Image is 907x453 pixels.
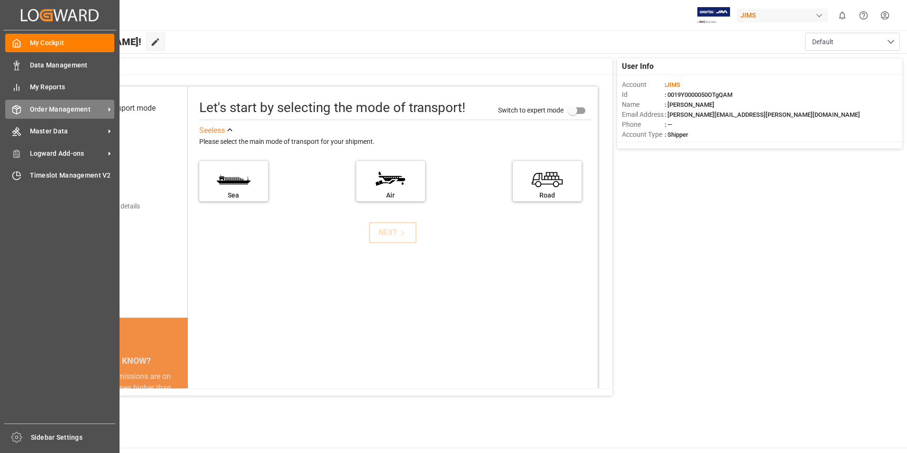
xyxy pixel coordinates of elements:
[5,56,114,74] a: Data Management
[81,201,140,211] div: Add shipping details
[498,106,564,113] span: Switch to expert mode
[805,33,900,51] button: open menu
[622,100,665,110] span: Name
[5,166,114,185] a: Timeslot Management V2
[665,101,714,108] span: : [PERSON_NAME]
[199,98,465,118] div: Let's start by selecting the mode of transport!
[737,6,832,24] button: JIMS
[853,5,874,26] button: Help Center
[812,37,833,47] span: Default
[369,222,416,243] button: NEXT
[30,104,105,114] span: Order Management
[665,121,672,128] span: : —
[30,38,115,48] span: My Cockpit
[697,7,730,24] img: Exertis%20JAM%20-%20Email%20Logo.jpg_1722504956.jpg
[832,5,853,26] button: show 0 new notifications
[665,131,688,138] span: : Shipper
[5,78,114,96] a: My Reports
[622,130,665,140] span: Account Type
[622,80,665,90] span: Account
[379,227,407,238] div: NEXT
[622,90,665,100] span: Id
[199,125,225,136] div: See less
[30,170,115,180] span: Timeslot Management V2
[737,9,828,22] div: JIMS
[30,149,105,159] span: Logward Add-ons
[175,371,188,428] button: next slide / item
[30,60,115,70] span: Data Management
[5,34,114,52] a: My Cockpit
[666,81,680,88] span: JIMS
[665,81,680,88] span: :
[199,136,591,148] div: Please select the main mode of transport for your shipment.
[204,190,263,200] div: Sea
[361,190,420,200] div: Air
[518,190,577,200] div: Road
[622,61,654,72] span: User Info
[31,433,116,443] span: Sidebar Settings
[30,126,105,136] span: Master Data
[622,120,665,130] span: Phone
[30,82,115,92] span: My Reports
[39,33,141,51] span: Hello [PERSON_NAME]!
[665,111,860,118] span: : [PERSON_NAME][EMAIL_ADDRESS][PERSON_NAME][DOMAIN_NAME]
[665,91,732,98] span: : 0019Y0000050OTgQAM
[622,110,665,120] span: Email Address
